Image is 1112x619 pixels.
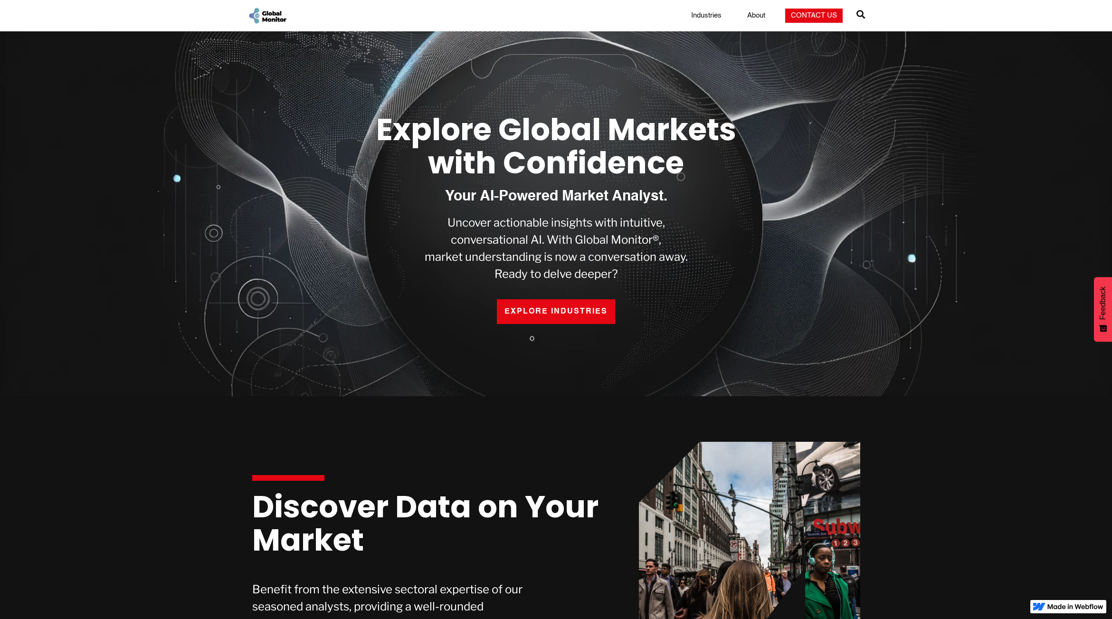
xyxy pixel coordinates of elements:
a: About [741,11,771,20]
h1: Discover Data on Your Market [252,490,639,557]
button: Feedback - Show survey [1094,277,1112,342]
a: home [247,7,287,25]
p: Uncover actionable insights with intuitive, conversational AI. With Global Monitor®, market under... [425,214,688,283]
a: EXPLORE INDUSTRIES [497,299,615,324]
img: Made in Webflow [1047,604,1103,609]
h1: Explore Global Markets with Confidence [343,113,769,180]
a:  [856,6,865,25]
a: Contact Us [785,9,843,23]
h1: Your AI-Powered Market Analyst. [445,189,667,205]
a: Industries [685,11,727,20]
span: Feedback [1099,286,1107,320]
span:  [856,8,865,21]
